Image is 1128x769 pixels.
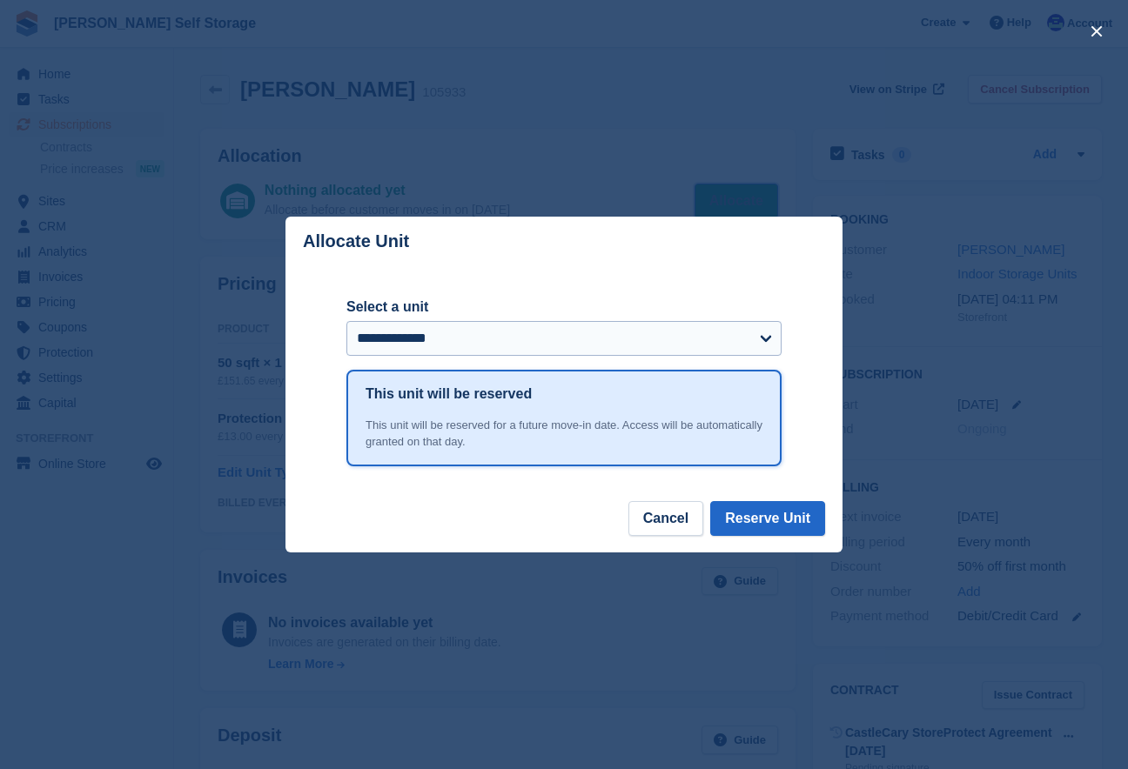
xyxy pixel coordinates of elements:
button: close [1083,17,1111,45]
div: This unit will be reserved for a future move-in date. Access will be automatically granted on tha... [366,417,762,451]
h1: This unit will be reserved [366,384,532,405]
button: Cancel [628,501,703,536]
label: Select a unit [346,297,782,318]
button: Reserve Unit [710,501,825,536]
p: Allocate Unit [303,231,409,251]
